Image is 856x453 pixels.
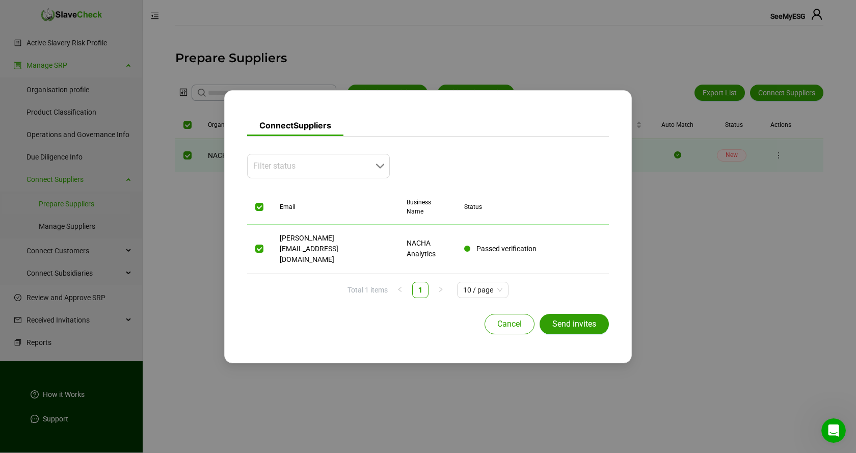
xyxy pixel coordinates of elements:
[433,282,449,298] li: Next Page
[433,282,449,298] button: right
[821,418,846,443] iframe: Intercom live chat
[464,244,601,254] div: Passed verification
[485,314,534,334] button: Cancel
[415,284,425,296] a: 1
[438,286,444,292] span: right
[398,225,456,274] td: NACHA Analytics
[497,318,522,330] span: Cancel
[272,225,398,274] td: [PERSON_NAME][EMAIL_ADDRESS][DOMAIN_NAME]
[398,190,456,225] th: Business Name
[392,282,408,298] button: left
[412,282,429,298] li: 1
[392,282,408,298] li: Previous Page
[397,286,403,292] span: left
[540,314,609,334] button: Send invites
[552,318,596,330] span: Send invites
[463,282,502,298] span: 10 / page
[456,190,609,225] th: Status
[247,111,343,136] h3: Connect Suppliers
[347,284,388,301] li: Total 1 items
[272,190,398,225] th: Email
[457,282,509,298] div: Page Size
